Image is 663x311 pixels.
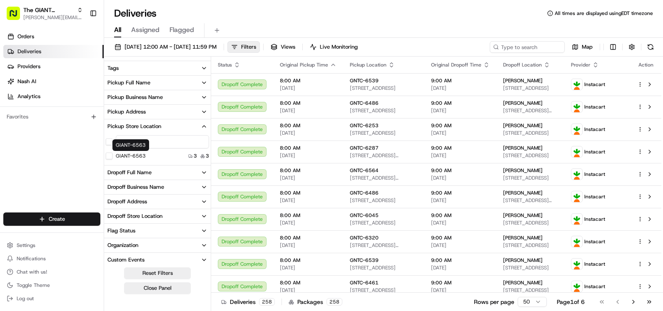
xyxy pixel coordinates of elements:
span: API Documentation [79,121,134,129]
span: Log out [17,295,34,302]
button: Dropoff Business Name [104,180,211,194]
a: 📗Knowledge Base [5,117,67,132]
span: 9:00 AM [431,234,490,241]
a: Orders [3,30,104,43]
span: Instacart [584,238,605,245]
span: [DATE] [431,152,490,159]
button: Close Panel [124,282,191,294]
span: All times are displayed using EDT timezone [555,10,653,17]
button: Start new chat [142,82,152,92]
span: Deliveries [17,48,41,55]
span: Settings [17,242,35,249]
div: 258 [259,298,275,306]
span: [STREET_ADDRESS] [503,220,558,226]
span: [DATE] [280,220,336,226]
span: [DATE] [431,107,490,114]
span: Knowledge Base [17,121,64,129]
span: Instacart [584,126,605,133]
img: Nash [8,8,25,25]
button: Create [3,212,100,226]
span: [STREET_ADDRESS] [503,175,558,181]
span: [DATE] [280,287,336,294]
div: Tags [107,64,119,72]
p: Welcome 👋 [8,33,152,47]
span: 9:00 AM [431,190,490,196]
span: 8:00 AM [280,167,336,174]
button: Dropoff Store Location [104,209,211,223]
span: GNTC-6486 [350,100,379,106]
div: Favorites [3,110,100,123]
img: profile_instacart_ahold_partner.png [571,191,582,202]
span: [STREET_ADDRESS][PERSON_NAME][PERSON_NAME] [350,242,418,249]
span: Instacart [584,104,605,110]
img: profile_instacart_ahold_partner.png [571,169,582,180]
span: Instacart [584,148,605,155]
span: 8:00 AM [280,122,336,129]
span: [DATE] [431,220,490,226]
span: 9:00 AM [431,100,490,106]
div: Pickup Store Location [107,123,161,130]
span: 8:00 AM [280,100,336,106]
span: [STREET_ADDRESS] [350,130,418,136]
span: All [114,25,121,35]
span: 9:00 AM [431,145,490,151]
span: [DATE] [280,85,336,91]
img: profile_instacart_ahold_partner.png [571,259,582,269]
span: 8:00 AM [280,190,336,196]
button: Pickup Address [104,105,211,119]
img: profile_instacart_ahold_partner.png [571,214,582,225]
span: [DATE] [431,197,490,204]
span: [STREET_ADDRESS][PERSON_NAME] [503,197,558,204]
span: [STREET_ADDRESS] [503,287,558,294]
button: Pickup Full Name [104,76,211,90]
span: GNTC-6539 [350,77,379,84]
span: 9:00 AM [431,212,490,219]
button: Reset Filters [124,267,191,279]
div: 258 [327,298,342,306]
span: [PERSON_NAME] [503,190,543,196]
span: [STREET_ADDRESS] [503,130,558,136]
button: Tags [104,61,211,75]
span: [DATE] [280,175,336,181]
div: 💻 [70,121,77,128]
span: [DATE] [280,242,336,249]
span: Flagged [169,25,194,35]
span: Instacart [584,283,605,290]
a: Analytics [3,90,104,103]
span: [DATE] 12:00 AM - [DATE] 11:59 PM [125,43,217,51]
span: [STREET_ADDRESS] [350,220,418,226]
span: [STREET_ADDRESS] [503,152,558,159]
button: Views [267,41,299,53]
span: 3 [194,153,197,159]
span: [STREET_ADDRESS] [503,264,558,271]
span: Instacart [584,261,605,267]
div: Custom Events [107,256,145,264]
button: Map [568,41,596,53]
a: Powered byPylon [59,141,101,147]
div: Pickup Full Name [107,79,150,86]
input: Pickup Store Location [116,135,209,148]
span: [STREET_ADDRESS] [350,85,418,91]
span: Views [281,43,295,51]
div: 📗 [8,121,15,128]
span: [DATE] [280,107,336,114]
button: Live Monitoring [306,41,361,53]
div: Pickup Address [107,108,146,116]
div: Start new chat [28,79,137,88]
button: Refresh [645,41,656,53]
a: 💻API Documentation [67,117,137,132]
span: Pickup Location [350,62,386,68]
span: 8:00 AM [280,279,336,286]
div: Packages [289,298,342,306]
span: GNTC-6461 [350,279,379,286]
span: [STREET_ADDRESS][PERSON_NAME] [350,175,418,181]
div: GIANT-6563 [112,139,149,151]
button: [PERSON_NAME][EMAIL_ADDRESS][DOMAIN_NAME] [23,14,83,21]
span: Analytics [17,93,40,100]
span: Original Dropoff Time [431,62,481,68]
span: 8:00 AM [280,234,336,241]
button: The GIANT Company [23,6,74,14]
div: Pickup Business Name [107,94,163,101]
